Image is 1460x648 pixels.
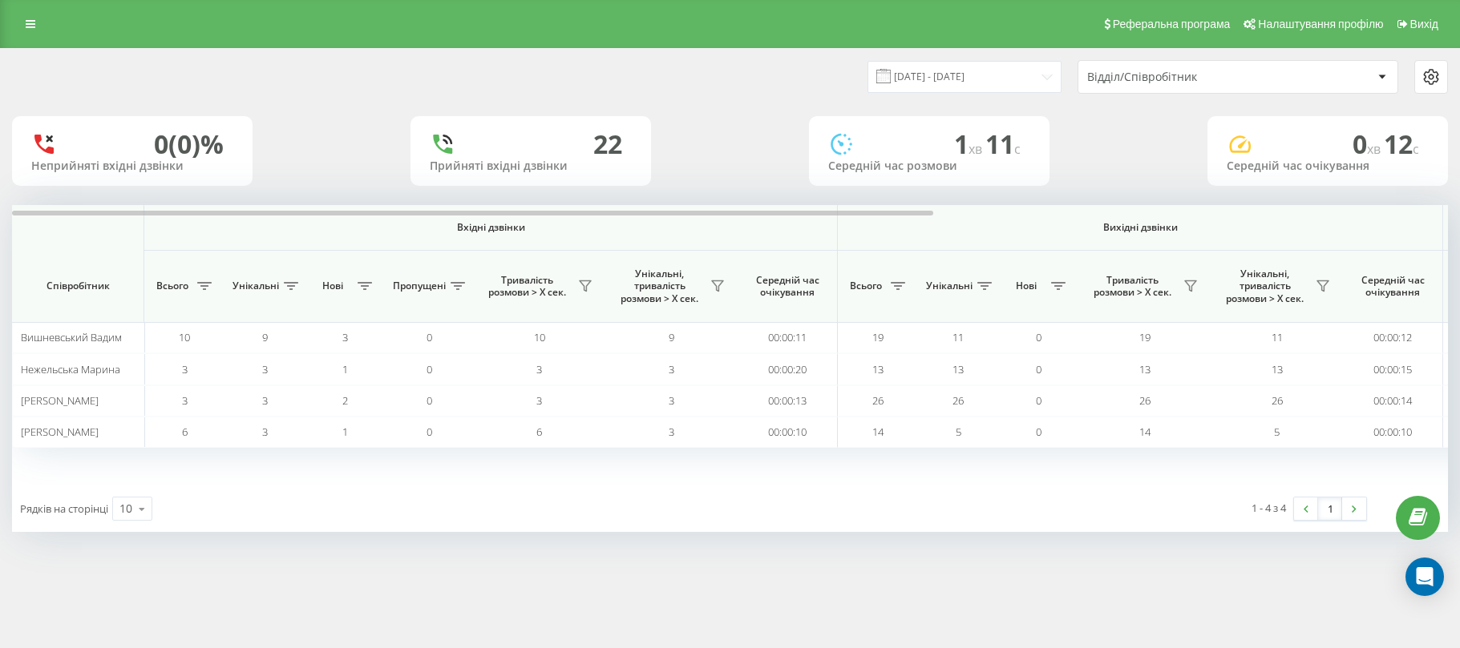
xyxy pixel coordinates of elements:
[1318,497,1342,520] a: 1
[21,330,122,344] span: Вишневський Вадим
[876,221,1405,234] span: Вихідні дзвінки
[1343,322,1443,353] td: 00:00:12
[1258,18,1383,30] span: Налаштування профілю
[1343,417,1443,448] td: 00:00:10
[985,127,1021,161] span: 11
[1219,268,1311,305] span: Унікальні, тривалість розмови > Х сек.
[1274,425,1280,439] span: 5
[1410,18,1438,30] span: Вихід
[1036,393,1041,408] span: 0
[262,425,268,439] span: 3
[669,330,674,344] span: 9
[738,417,838,448] td: 00:00:10
[152,280,192,292] span: Всього
[262,362,268,376] span: 3
[119,501,132,517] div: 10
[21,362,120,376] span: Нежельська Марина
[20,501,108,516] span: Рядків на сторінці
[427,393,432,408] span: 0
[1272,330,1283,344] span: 11
[182,425,188,439] span: 6
[669,362,674,376] span: 3
[342,393,348,408] span: 2
[1343,353,1443,384] td: 00:00:15
[262,330,268,344] span: 9
[1227,159,1429,173] div: Середній час очікування
[956,425,961,439] span: 5
[427,425,432,439] span: 0
[593,129,622,159] div: 22
[1252,500,1286,516] div: 1 - 4 з 4
[1272,393,1283,408] span: 26
[738,385,838,417] td: 00:00:13
[952,362,964,376] span: 13
[1086,274,1179,299] span: Тривалість розмови > Х сек.
[872,393,884,408] span: 26
[342,362,348,376] span: 1
[182,393,188,408] span: 3
[534,330,545,344] span: 10
[846,280,886,292] span: Всього
[31,159,233,173] div: Неприйняті вхідні дзвінки
[750,274,825,299] span: Середній час очікування
[1384,127,1419,161] span: 12
[481,274,573,299] span: Тривалість розмови > Х сек.
[427,330,432,344] span: 0
[26,280,130,292] span: Співробітник
[1355,274,1430,299] span: Середній час очікування
[1405,557,1444,596] div: Open Intercom Messenger
[738,322,838,353] td: 00:00:11
[536,393,542,408] span: 3
[21,425,99,439] span: [PERSON_NAME]
[179,330,190,344] span: 10
[1343,385,1443,417] td: 00:00:14
[1353,127,1384,161] span: 0
[669,393,674,408] span: 3
[430,159,632,173] div: Прийняті вхідні дзвінки
[1006,280,1046,292] span: Нові
[669,425,674,439] span: 3
[427,362,432,376] span: 0
[342,425,348,439] span: 1
[969,140,985,158] span: хв
[1036,362,1041,376] span: 0
[262,393,268,408] span: 3
[393,280,446,292] span: Пропущені
[1036,425,1041,439] span: 0
[1367,140,1384,158] span: хв
[233,280,279,292] span: Унікальні
[1139,425,1151,439] span: 14
[1139,393,1151,408] span: 26
[536,425,542,439] span: 6
[738,353,838,384] td: 00:00:20
[613,268,706,305] span: Унікальні, тривалість розмови > Х сек.
[154,129,224,159] div: 0 (0)%
[1036,330,1041,344] span: 0
[1087,70,1279,84] div: Відділ/Співробітник
[536,362,542,376] span: 3
[952,393,964,408] span: 26
[342,330,348,344] span: 3
[926,280,973,292] span: Унікальні
[872,362,884,376] span: 13
[1139,330,1151,344] span: 19
[828,159,1030,173] div: Середній час розмови
[1113,18,1231,30] span: Реферальна програма
[21,393,99,408] span: [PERSON_NAME]
[1139,362,1151,376] span: 13
[952,330,964,344] span: 11
[1014,140,1021,158] span: c
[186,221,795,234] span: Вхідні дзвінки
[1272,362,1283,376] span: 13
[872,425,884,439] span: 14
[182,362,188,376] span: 3
[954,127,985,161] span: 1
[313,280,353,292] span: Нові
[872,330,884,344] span: 19
[1413,140,1419,158] span: c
